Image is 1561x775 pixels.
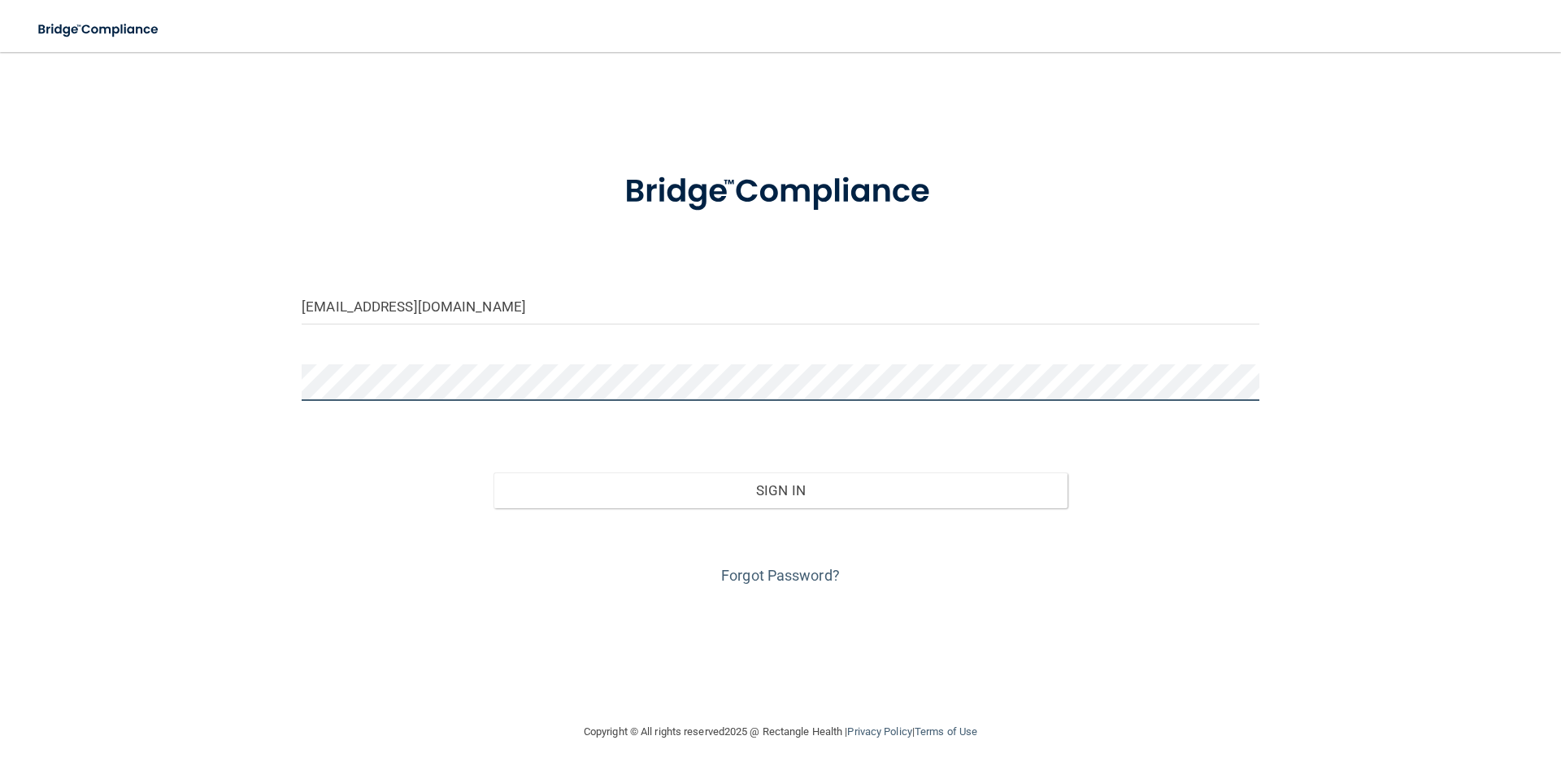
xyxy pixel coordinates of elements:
[494,472,1068,508] button: Sign In
[591,150,970,234] img: bridge_compliance_login_screen.278c3ca4.svg
[721,567,840,584] a: Forgot Password?
[484,706,1077,758] div: Copyright © All rights reserved 2025 @ Rectangle Health | |
[915,725,977,738] a: Terms of Use
[847,725,911,738] a: Privacy Policy
[24,13,174,46] img: bridge_compliance_login_screen.278c3ca4.svg
[302,288,1259,324] input: Email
